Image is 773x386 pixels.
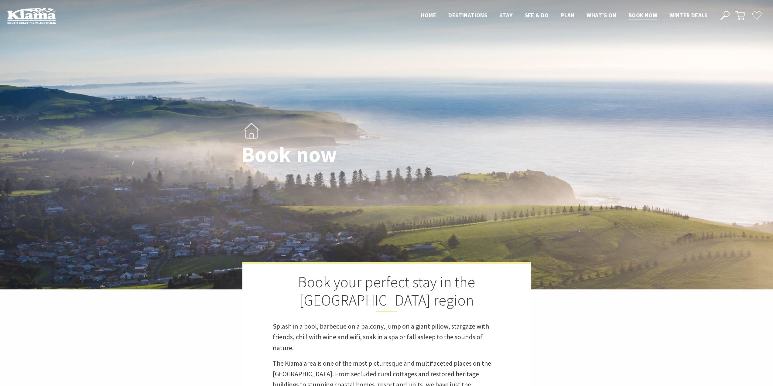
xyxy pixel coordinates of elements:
[273,321,501,353] p: Splash in a pool, barbecue on a balcony, jump on a giant pillow, stargaze with friends, chill wit...
[242,143,413,166] h1: Book now
[7,7,56,24] img: Kiama Logo
[273,273,501,312] h2: Book your perfect stay in the [GEOGRAPHIC_DATA] region
[421,12,436,19] span: Home
[669,12,707,19] span: Winter Deals
[587,12,616,19] span: What’s On
[525,12,549,19] span: See & Do
[499,12,513,19] span: Stay
[628,12,657,19] span: Book now
[561,12,575,19] span: Plan
[415,11,713,21] nav: Main Menu
[448,12,487,19] span: Destinations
